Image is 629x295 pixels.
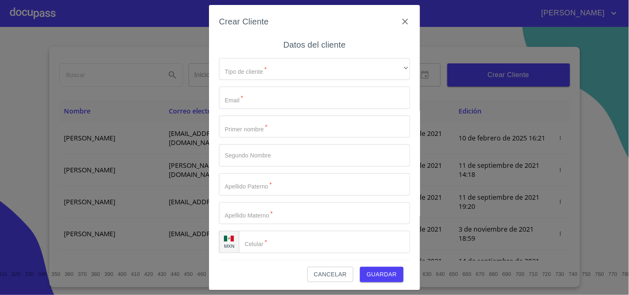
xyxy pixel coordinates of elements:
div: ​ [219,58,410,80]
span: Cancelar [314,269,347,280]
img: R93DlvwvvjP9fbrDwZeCRYBHk45OWMq+AAOlFVsxT89f82nwPLnD58IP7+ANJEaWYhP0Tx8kkA0WlQMPQsAAgwAOmBj20AXj6... [224,236,234,242]
span: Guardar [367,269,397,280]
button: Cancelar [307,267,353,282]
h6: Datos del cliente [283,38,345,51]
button: Guardar [360,267,403,282]
h6: Crear Cliente [219,15,269,28]
p: MXN [224,243,235,249]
